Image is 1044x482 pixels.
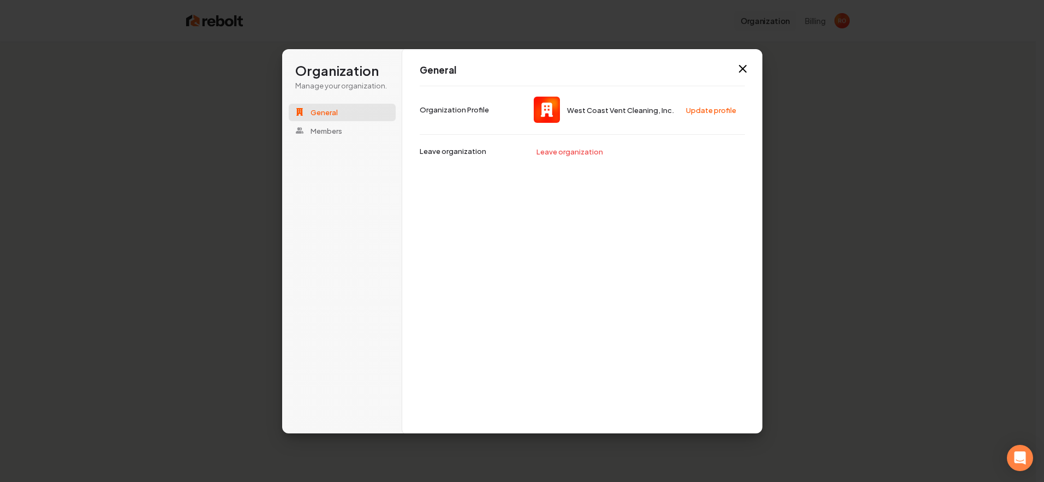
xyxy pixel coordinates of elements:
[566,105,673,115] span: West Coast Vent Cleaning, Inc.
[289,103,396,121] button: General
[311,107,338,117] span: General
[420,105,489,115] p: Organization Profile
[530,143,609,159] button: Leave organization
[311,126,342,135] span: Members
[420,146,486,156] p: Leave organization
[295,62,389,80] h1: Organization
[420,64,745,77] h1: General
[681,102,743,118] button: Update profile
[295,80,389,90] p: Manage your organization.
[289,122,396,139] button: Members
[534,97,560,123] img: West Coast Vent Cleaning, Inc.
